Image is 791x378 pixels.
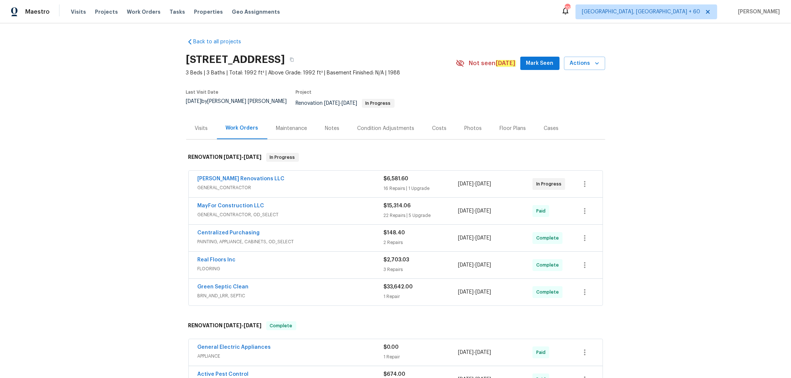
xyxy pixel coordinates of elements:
span: Visits [71,8,86,16]
span: - [458,288,491,296]
span: GENERAL_CONTRACTOR, OD_SELECT [198,211,384,218]
span: Mark Seen [526,59,554,68]
div: Notes [325,125,340,132]
div: Costs [432,125,447,132]
span: Complete [536,288,562,296]
span: $2,703.03 [384,257,409,262]
div: Condition Adjustments [357,125,415,132]
span: - [324,101,357,106]
span: PAINTING, APPLIANCE, CABINETS, OD_SELECT [198,238,384,245]
div: 16 Repairs | 1 Upgrade [384,185,458,192]
span: - [458,349,491,356]
div: Work Orders [226,124,258,132]
span: BRN_AND_LRR, SEPTIC [198,292,384,300]
span: [DATE] [224,323,242,328]
span: $33,642.00 [384,284,413,290]
span: Complete [536,234,562,242]
span: $674.00 [384,372,406,377]
span: Properties [194,8,223,16]
span: [DATE] [458,181,474,187]
span: $0.00 [384,345,399,350]
span: $15,314.06 [384,203,411,208]
div: 797 [565,4,570,12]
span: Last Visit Date [186,90,219,94]
span: Not seen [469,60,516,67]
span: - [458,234,491,242]
span: [DATE] [475,235,491,241]
div: 2 Repairs [384,239,458,246]
div: 1 Repair [384,353,458,361]
div: 22 Repairs | 5 Upgrade [384,212,458,219]
span: [DATE] [244,323,262,328]
span: Actions [570,59,599,68]
div: Visits [195,125,208,132]
a: Back to all projects [186,38,257,46]
a: MayFor Construction LLC [198,203,264,208]
div: 1 Repair [384,293,458,300]
span: [DATE] [475,262,491,268]
span: $148.40 [384,230,405,235]
span: In Progress [267,154,298,161]
span: Geo Assignments [232,8,280,16]
span: Work Orders [127,8,161,16]
span: Paid [536,349,548,356]
a: Real Floors Inc [198,257,236,262]
span: FLOORING [198,265,384,272]
a: Active Pest Control [198,372,249,377]
div: RENOVATION [DATE]-[DATE]Complete [186,314,605,338]
span: - [458,207,491,215]
span: [DATE] [342,101,357,106]
span: $6,581.60 [384,176,409,181]
span: [DATE] [224,154,242,160]
span: [DATE] [458,208,474,214]
h2: [STREET_ADDRESS] [186,56,285,63]
div: Floor Plans [500,125,526,132]
span: - [224,323,262,328]
div: Cases [544,125,559,132]
span: [PERSON_NAME] [735,8,780,16]
div: 3 Repairs [384,266,458,273]
span: [DATE] [458,350,474,355]
span: [DATE] [475,350,491,355]
a: [PERSON_NAME] Renovations LLC [198,176,285,181]
span: - [458,180,491,188]
span: Tasks [169,9,185,14]
span: Project [296,90,312,94]
span: Renovation [296,101,395,106]
div: RENOVATION [DATE]-[DATE]In Progress [186,145,605,169]
span: [DATE] [475,290,491,295]
span: [DATE] [244,154,262,160]
span: [DATE] [458,235,474,241]
span: Maestro [25,8,50,16]
button: Mark Seen [520,57,560,70]
span: [DATE] [475,181,491,187]
span: In Progress [536,180,564,188]
a: Green Septic Clean [198,284,249,290]
span: - [224,154,262,160]
button: Copy Address [285,53,299,66]
span: Paid [536,207,548,215]
span: [DATE] [458,290,474,295]
span: [DATE] [324,101,340,106]
span: Complete [536,261,562,269]
span: Complete [267,322,296,330]
em: [DATE] [496,60,516,67]
span: In Progress [363,101,394,106]
a: General Electric Appliances [198,345,271,350]
div: by [PERSON_NAME] [PERSON_NAME] [186,99,296,113]
a: Centralized Purchasing [198,230,260,235]
span: 3 Beds | 3 Baths | Total: 1992 ft² | Above Grade: 1992 ft² | Basement Finished: N/A | 1988 [186,69,456,77]
h6: RENOVATION [188,321,262,330]
span: - [458,261,491,269]
span: Projects [95,8,118,16]
span: [DATE] [458,262,474,268]
span: GENERAL_CONTRACTOR [198,184,384,191]
span: [DATE] [475,208,491,214]
button: Actions [564,57,605,70]
span: [DATE] [186,99,202,104]
div: Maintenance [276,125,307,132]
div: Photos [465,125,482,132]
span: APPLIANCE [198,352,384,360]
span: [GEOGRAPHIC_DATA], [GEOGRAPHIC_DATA] + 60 [582,8,700,16]
h6: RENOVATION [188,153,262,162]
